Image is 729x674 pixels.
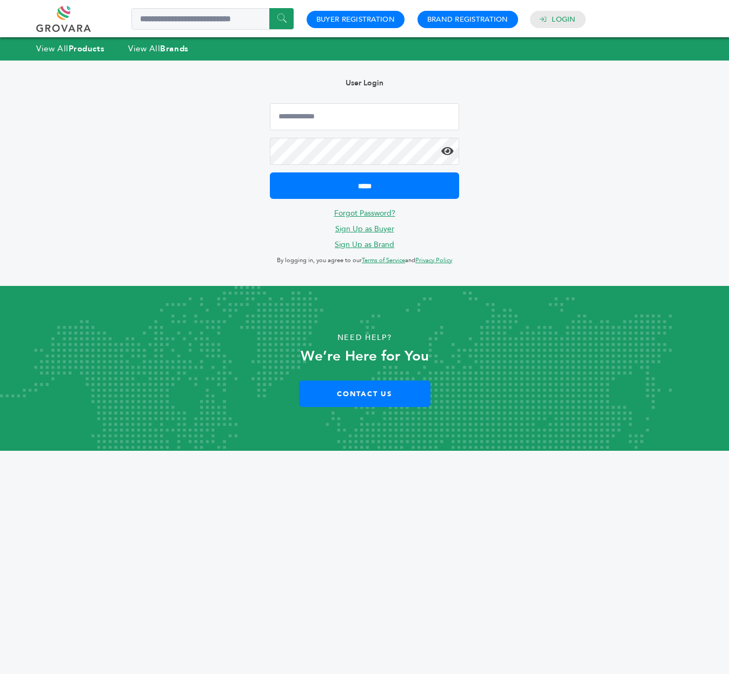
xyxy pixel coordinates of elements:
[131,8,294,30] input: Search a product or brand...
[36,43,104,54] a: View AllProducts
[69,43,104,54] strong: Products
[36,330,692,346] p: Need Help?
[316,15,395,24] a: Buyer Registration
[270,254,459,267] p: By logging in, you agree to our and
[334,208,395,218] a: Forgot Password?
[552,15,575,24] a: Login
[299,381,430,407] a: Contact Us
[335,224,394,234] a: Sign Up as Buyer
[427,15,508,24] a: Brand Registration
[270,103,459,130] input: Email Address
[160,43,188,54] strong: Brands
[415,256,452,264] a: Privacy Policy
[270,138,459,165] input: Password
[346,78,383,88] b: User Login
[128,43,189,54] a: View AllBrands
[335,239,394,250] a: Sign Up as Brand
[301,346,429,366] strong: We’re Here for You
[362,256,405,264] a: Terms of Service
